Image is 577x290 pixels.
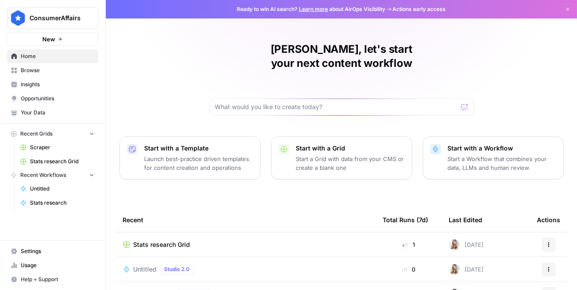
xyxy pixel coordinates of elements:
a: Stats research Grid [16,154,98,169]
p: Start with a Grid [296,144,405,153]
span: Settings [21,247,94,255]
div: [DATE] [449,239,484,250]
input: What would you like to create today? [215,103,458,111]
span: New [42,35,55,44]
span: Your Data [21,109,94,117]
img: 6lzcvtqrom6glnstmpsj9w10zs8o [449,239,460,250]
div: Recent [123,208,369,232]
button: Start with a TemplateLaunch best-practice driven templates for content creation and operations [119,136,261,180]
span: Home [21,52,94,60]
a: Learn more [299,6,328,12]
button: Start with a WorkflowStart a Workflow that combines your data, LLMs and human review [423,136,564,180]
span: Browse [21,66,94,74]
button: Recent Grids [7,127,98,140]
div: Total Runs (7d) [383,208,428,232]
span: Actions early access [393,5,446,13]
h1: [PERSON_NAME], let's start your next content workflow [209,42,474,70]
a: Untitled [16,182,98,196]
button: Start with a GridStart a Grid with data from your CMS or create a blank one [271,136,412,180]
span: Help + Support [21,275,94,283]
p: Start a Workflow that combines your data, LLMs and human review [448,154,556,172]
a: Opportunities [7,92,98,106]
span: Untitled [134,265,157,274]
p: Launch best-practice driven templates for content creation and operations [145,154,253,172]
span: Opportunities [21,95,94,103]
a: Scraper [16,140,98,154]
p: Start a Grid with data from your CMS or create a blank one [296,154,405,172]
div: 0 [383,265,435,274]
span: Ready to win AI search? about AirOps Visibility [237,5,386,13]
p: Start with a Workflow [448,144,556,153]
div: Actions [537,208,561,232]
span: Stats research Grid [134,240,190,249]
button: New [7,33,98,46]
button: Recent Workflows [7,169,98,182]
a: Usage [7,258,98,272]
p: Start with a Template [145,144,253,153]
div: Last Edited [449,208,483,232]
span: Recent Workflows [20,171,66,179]
a: Stats research Grid [123,240,369,249]
span: Studio 2.0 [164,265,190,273]
a: Settings [7,244,98,258]
span: Stats research Grid [30,158,94,165]
button: Workspace: ConsumerAffairs [7,7,98,29]
button: Help + Support [7,272,98,286]
span: Insights [21,81,94,88]
a: Home [7,49,98,63]
span: Recent Grids [20,130,52,138]
img: ConsumerAffairs Logo [10,10,26,26]
span: Scraper [30,143,94,151]
a: Your Data [7,106,98,120]
span: Stats research [30,199,94,207]
a: UntitledStudio 2.0 [123,264,369,275]
div: [DATE] [449,264,484,275]
span: ConsumerAffairs [30,14,83,22]
span: Untitled [30,185,94,193]
a: Stats research [16,196,98,210]
a: Insights [7,77,98,92]
span: Usage [21,261,94,269]
img: 6lzcvtqrom6glnstmpsj9w10zs8o [449,264,460,275]
a: Browse [7,63,98,77]
div: 1 [383,240,435,249]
